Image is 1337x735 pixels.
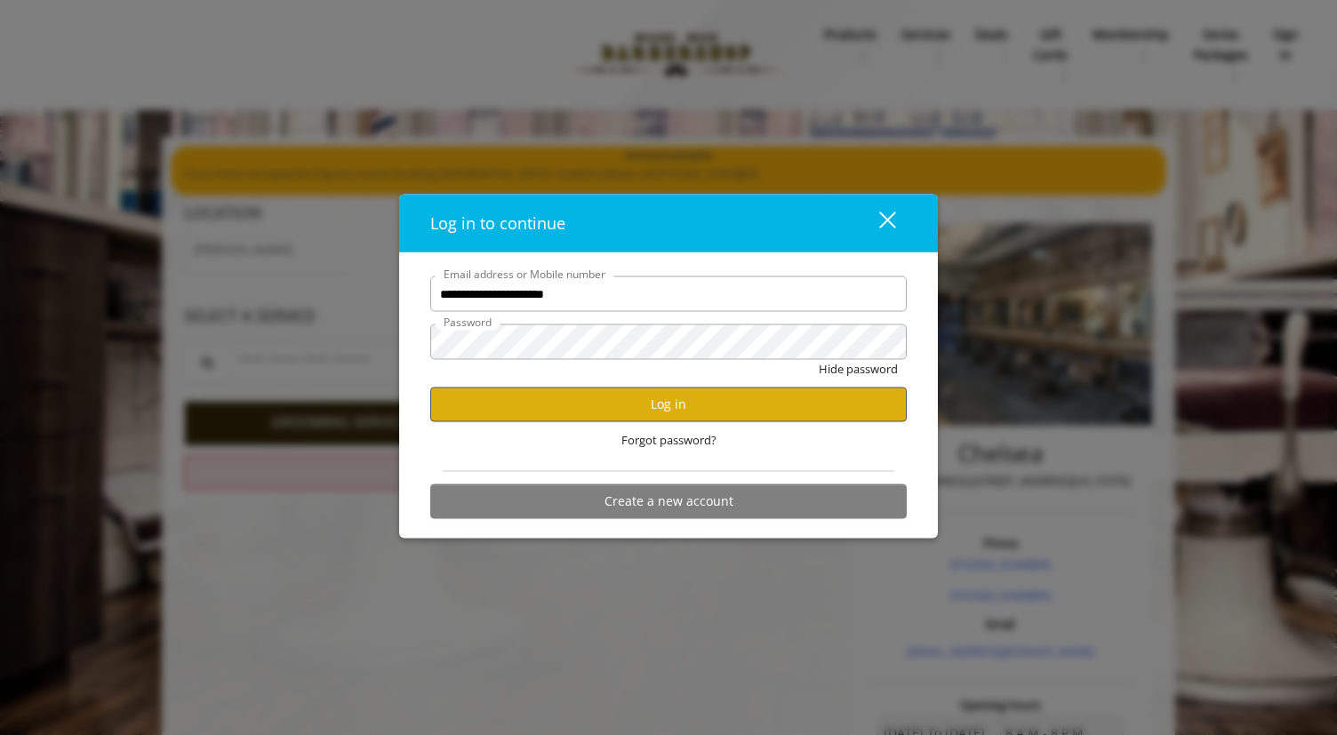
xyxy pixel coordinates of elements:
button: close dialog [846,205,907,242]
label: Password [435,314,500,331]
button: Hide password [819,360,898,379]
div: close dialog [859,210,894,236]
input: Email address or Mobile number [430,276,907,312]
button: Create a new account [430,483,907,518]
span: Log in to continue [430,212,565,234]
label: Email address or Mobile number [435,266,614,283]
input: Password [430,324,907,360]
button: Log in [430,387,907,421]
span: Forgot password? [621,431,717,450]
